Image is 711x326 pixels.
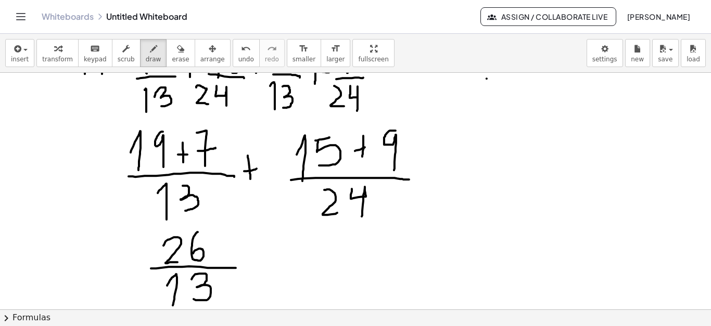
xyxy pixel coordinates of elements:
[331,43,340,55] i: format_size
[631,56,644,63] span: new
[166,39,195,67] button: erase
[618,7,699,26] button: [PERSON_NAME]
[42,11,94,22] a: Whiteboards
[118,56,135,63] span: scrub
[658,56,672,63] span: save
[687,56,700,63] span: load
[233,39,260,67] button: undoundo
[625,39,650,67] button: new
[172,56,189,63] span: erase
[293,56,315,63] span: smaller
[259,39,285,67] button: redoredo
[358,56,388,63] span: fullscreen
[90,43,100,55] i: keyboard
[238,56,254,63] span: undo
[265,56,279,63] span: redo
[42,56,73,63] span: transform
[112,39,141,67] button: scrub
[321,39,350,67] button: format_sizelarger
[681,39,706,67] button: load
[12,8,29,25] button: Toggle navigation
[78,39,112,67] button: keyboardkeypad
[200,56,225,63] span: arrange
[5,39,34,67] button: insert
[146,56,161,63] span: draw
[84,56,107,63] span: keypad
[287,39,321,67] button: format_sizesmaller
[11,56,29,63] span: insert
[489,12,607,21] span: Assign / Collaborate Live
[627,12,690,21] span: [PERSON_NAME]
[299,43,309,55] i: format_size
[326,56,345,63] span: larger
[195,39,231,67] button: arrange
[480,7,616,26] button: Assign / Collaborate Live
[352,39,394,67] button: fullscreen
[592,56,617,63] span: settings
[140,39,167,67] button: draw
[241,43,251,55] i: undo
[267,43,277,55] i: redo
[587,39,623,67] button: settings
[652,39,679,67] button: save
[36,39,79,67] button: transform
